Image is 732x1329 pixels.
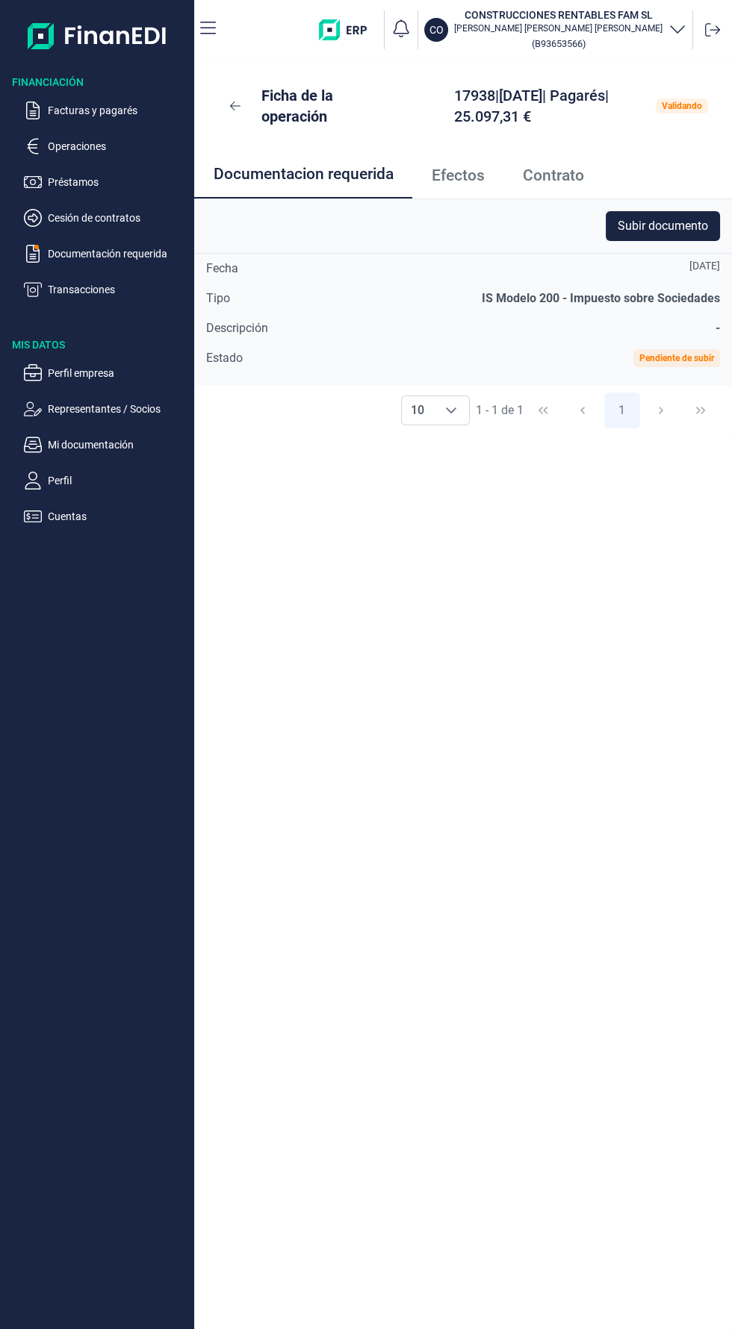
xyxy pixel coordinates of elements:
[48,436,188,454] p: Mi documentación
[48,400,188,418] p: Representantes / Socios
[48,472,188,490] p: Perfil
[261,85,382,127] p: Ficha de la operación
[662,101,702,110] div: Validando
[412,151,503,200] a: Efectos
[24,101,188,119] button: Facturas y pagarés
[689,260,720,272] div: [DATE]
[48,245,188,263] p: Documentación requerida
[206,260,238,278] div: Fecha
[618,217,708,235] span: Subir documento
[683,393,719,428] button: Last Page
[604,393,640,428] button: Page 1
[24,245,188,263] button: Documentación requerida
[476,404,524,416] span: 1 - 1 de 1
[606,211,720,241] button: Subir documento
[565,393,601,428] button: Previous Page
[454,87,609,125] span: 17938 | [DATE] | Pagarés | 25.097,31 €
[454,22,663,34] p: [PERSON_NAME] [PERSON_NAME] [PERSON_NAME]
[24,137,188,155] button: Operaciones
[525,393,561,428] button: First Page
[24,400,188,418] button: Representantes / Socios
[206,290,230,307] div: Tipo
[503,151,603,200] a: Contrato
[639,354,714,363] div: Pendiente de subir
[433,396,469,425] div: Choose
[48,137,188,155] p: Operaciones
[424,7,686,52] button: COCONSTRUCCIONES RENTABLES FAM SL[PERSON_NAME] [PERSON_NAME] [PERSON_NAME](B93653566)
[716,321,720,335] span: -
[24,472,188,490] button: Perfil
[48,209,188,227] p: Cesión de contratos
[214,166,394,182] span: Documentacion requerida
[194,151,412,200] a: Documentacion requerida
[454,7,663,22] h3: CONSTRUCCIONES RENTABLES FAM SL
[523,168,584,184] span: Contrato
[24,436,188,454] button: Mi documentación
[48,507,188,525] p: Cuentas
[432,168,485,184] span: Efectos
[24,281,188,298] button: Transacciones
[48,281,188,298] p: Transacciones
[532,38,586,49] small: Copiar cif
[319,19,378,40] img: erp
[402,396,433,425] span: 10
[24,507,188,525] button: Cuentas
[206,319,268,337] div: Descripción
[206,349,243,367] div: Estado
[482,291,720,305] span: IS Modelo 200 - Impuesto sobre Sociedades
[48,364,188,382] p: Perfil empresa
[48,101,188,119] p: Facturas y pagarés
[194,198,732,385] div: Subir documentoFecha[DATE]TipoIS Modelo 200 - Impuesto sobre SociedadesDescripción-EstadoPendient...
[24,364,188,382] button: Perfil empresa
[48,173,188,191] p: Préstamos
[643,393,679,428] button: Next Page
[28,12,167,60] img: Logo de aplicación
[24,173,188,191] button: Préstamos
[429,22,444,37] p: CO
[24,209,188,227] button: Cesión de contratos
